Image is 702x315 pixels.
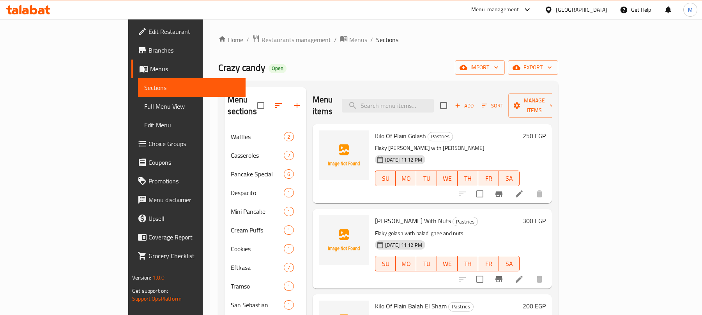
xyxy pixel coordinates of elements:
[428,132,453,141] div: Pastries
[284,264,293,271] span: 7
[523,215,546,226] h6: 300 EGP
[382,156,425,164] span: [DATE] 11:12 PM
[375,130,426,142] span: Kilo Of Plain Golash
[252,35,331,45] a: Restaurants management
[138,78,246,97] a: Sections
[472,186,488,202] span: Select to update
[231,244,284,253] span: Cookies
[688,5,693,14] span: M
[131,60,246,78] a: Menus
[502,173,516,184] span: SA
[530,185,549,203] button: delete
[131,190,246,209] a: Menu disclaimer
[132,286,168,296] span: Get support on:
[482,101,503,110] span: Sort
[378,173,393,184] span: SU
[416,256,437,271] button: TU
[319,130,369,180] img: Kilo Of Plain Golash
[231,263,284,272] span: Eftkasa
[499,256,520,271] button: SA
[131,228,246,246] a: Coverage Report
[437,171,458,186] button: WE
[284,208,293,215] span: 1
[284,282,294,291] div: items
[515,96,554,115] span: Manage items
[284,244,294,253] div: items
[269,64,286,73] div: Open
[149,232,239,242] span: Coverage Report
[231,151,284,160] span: Casseroles
[132,273,151,283] span: Version:
[514,63,552,72] span: export
[490,185,508,203] button: Branch-specific-item
[458,256,478,271] button: TH
[440,173,454,184] span: WE
[150,64,239,74] span: Menus
[284,132,294,141] div: items
[370,35,373,44] li: /
[131,246,246,265] a: Grocery Checklist
[131,172,246,190] a: Promotions
[225,127,306,146] div: Waffles2
[149,176,239,186] span: Promotions
[284,245,293,253] span: 1
[284,207,294,216] div: items
[284,152,293,159] span: 2
[149,158,239,167] span: Coupons
[530,270,549,289] button: delete
[452,100,477,112] button: Add
[231,282,284,291] div: Tramso
[419,258,434,269] span: TU
[231,188,284,197] span: Despacito
[458,171,478,186] button: TH
[478,256,499,271] button: FR
[440,258,454,269] span: WE
[231,300,284,310] span: San Sebastian
[340,35,367,45] a: Menus
[149,46,239,55] span: Branches
[556,5,607,14] div: [GEOGRAPHIC_DATA]
[225,277,306,296] div: Tramso1
[246,35,249,44] li: /
[218,35,558,45] nav: breadcrumb
[253,97,269,114] span: Select all sections
[419,173,434,184] span: TU
[396,256,416,271] button: MO
[262,35,331,44] span: Restaurants management
[138,116,246,134] a: Edit Menu
[416,171,437,186] button: TU
[477,100,508,112] span: Sort items
[515,275,524,284] a: Edit menu item
[225,258,306,277] div: Eftkasa7
[471,5,519,14] div: Menu-management
[313,94,333,117] h2: Menu items
[437,256,458,271] button: WE
[225,296,306,314] div: San Sebastian1
[455,60,505,75] button: import
[225,183,306,202] div: Despacito1
[231,132,284,141] span: Waffles
[375,171,396,186] button: SU
[461,258,475,269] span: TH
[349,35,367,44] span: Menus
[152,273,164,283] span: 1.0.0
[375,229,520,238] p: Flaky golash with baladi ghee and nuts
[375,256,396,271] button: SU
[499,171,520,186] button: SA
[454,101,475,110] span: Add
[375,300,447,312] span: Kilo Of Plain Balah El Sham
[375,143,520,153] p: Flaky [PERSON_NAME] with [PERSON_NAME]
[378,258,393,269] span: SU
[452,100,477,112] span: Add item
[144,102,239,111] span: Full Menu View
[284,227,293,234] span: 1
[319,215,369,265] img: Kilo Golash With Nuts
[453,217,477,226] span: Pastries
[284,301,293,309] span: 1
[225,165,306,183] div: Pancake Special6
[218,59,265,76] span: Crazy candy
[149,27,239,36] span: Edit Restaurant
